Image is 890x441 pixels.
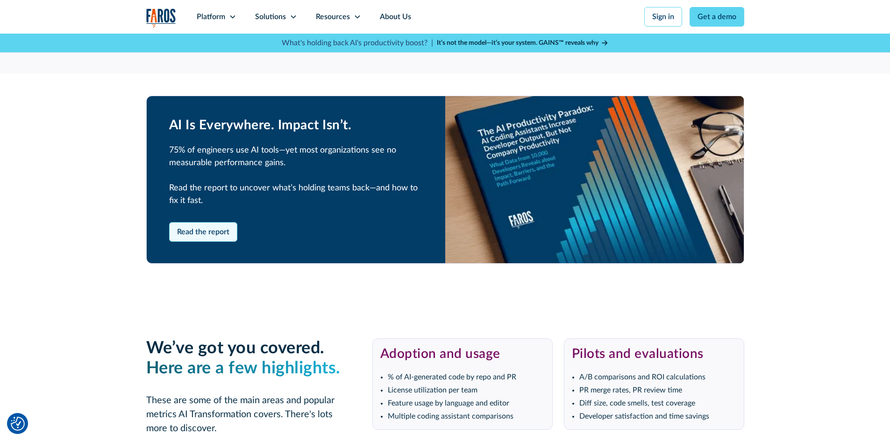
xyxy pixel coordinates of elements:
[146,8,176,28] img: Logo of the analytics and reporting company Faros.
[146,393,342,435] p: These are some of the main areas and popular metrics AI Transformation covers. There's lots more ...
[579,371,736,383] li: A/B comparisons and ROI calculations
[282,37,433,49] p: What's holding back AI's productivity boost? |
[146,340,341,377] strong: We’ve got you covered. ‍
[388,371,545,383] li: % of AI-generated code by repo and PR
[579,411,736,422] li: Developer satisfaction and time savings
[644,7,682,27] a: Sign in
[169,222,237,242] a: Read the report
[146,360,341,377] em: Here are a few highlights.
[11,417,25,431] button: Cookie Settings
[169,118,423,133] h2: AI Is Everywhere. Impact Isn’t.
[445,96,744,263] img: AI Productivity Paradox Report 2025
[255,11,286,22] div: Solutions
[146,8,176,28] a: home
[579,385,736,396] li: PR merge rates, PR review time
[380,346,545,362] h3: Adoption and usage
[316,11,350,22] div: Resources
[579,398,736,409] li: Diff size, code smells, test coverage
[388,411,545,422] li: Multiple coding assistant comparisons
[388,398,545,409] li: Feature usage by language and editor
[11,417,25,431] img: Revisit consent button
[437,40,598,46] strong: It’s not the model—it’s your system. GAINS™ reveals why
[572,346,736,362] h3: Pilots and evaluations
[197,11,225,22] div: Platform
[437,38,609,48] a: It’s not the model—it’s your system. GAINS™ reveals why
[690,7,744,27] a: Get a demo
[388,385,545,396] li: License utilization per team
[169,144,423,207] p: 75% of engineers use AI tools—yet most organizations see no measurable performance gains. Read th...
